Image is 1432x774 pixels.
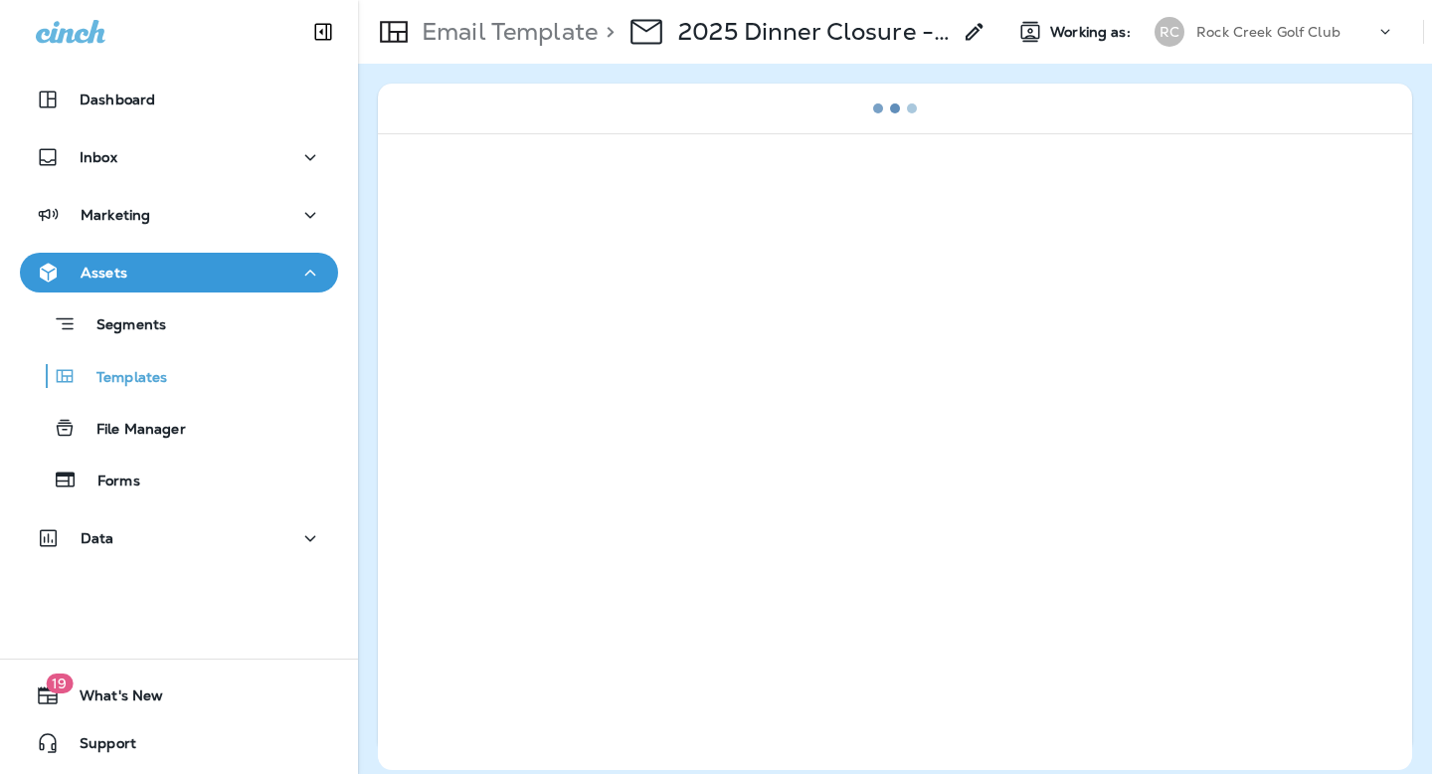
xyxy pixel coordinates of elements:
[20,302,338,345] button: Segments
[81,265,127,281] p: Assets
[20,355,338,397] button: Templates
[78,473,140,491] p: Forms
[20,723,338,763] button: Support
[80,149,117,165] p: Inbox
[80,92,155,107] p: Dashboard
[295,12,351,52] button: Collapse Sidebar
[20,195,338,235] button: Marketing
[1050,24,1135,41] span: Working as:
[20,407,338,449] button: File Manager
[60,735,136,759] span: Support
[20,459,338,500] button: Forms
[20,80,338,119] button: Dashboard
[77,421,186,440] p: File Manager
[81,207,150,223] p: Marketing
[20,676,338,715] button: 19What's New
[598,17,615,47] p: >
[81,530,114,546] p: Data
[77,369,167,388] p: Templates
[77,316,166,336] p: Segments
[46,674,73,693] span: 19
[414,17,598,47] p: Email Template
[20,253,338,292] button: Assets
[60,687,163,711] span: What's New
[1155,17,1184,47] div: RC
[1196,24,1341,40] p: Rock Creek Golf Club
[20,518,338,558] button: Data
[678,17,951,47] p: 2025 Dinner Closure - 11/22
[20,137,338,177] button: Inbox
